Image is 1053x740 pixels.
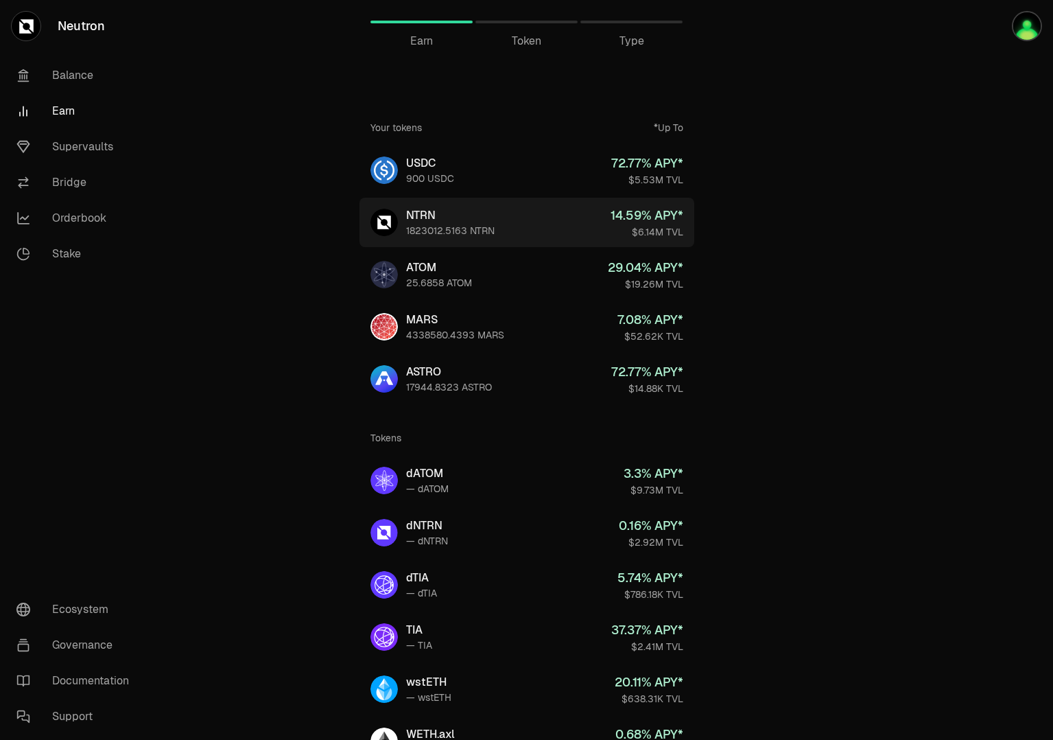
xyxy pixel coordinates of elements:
div: 72.77 % APY* [611,362,683,382]
div: ASTRO [406,364,492,380]
div: 37.37 % APY* [611,621,683,640]
div: 25.6858 ATOM [406,276,472,290]
img: USDC [370,157,398,184]
a: dNTRNdNTRN— dNTRN0.16% APY*$2.92M TVL [359,508,694,557]
img: dATOM [370,467,398,494]
div: wstETH [406,674,451,691]
div: dNTRN [406,518,448,534]
a: ASTROASTRO17944.8323 ASTRO72.77% APY*$14.88K TVL [359,354,694,404]
a: dTIAdTIA— dTIA5.74% APY*$786.18K TVL [359,560,694,610]
img: dTIA [370,571,398,599]
span: Earn [410,33,433,49]
img: TIA [370,623,398,651]
div: 3.3 % APY* [624,464,683,483]
div: $2.41M TVL [611,640,683,654]
a: Orderbook [5,200,148,236]
div: $14.88K TVL [611,382,683,395]
img: ASTRO [370,365,398,393]
a: wstETHwstETH— wstETH20.11% APY*$638.31K TVL [359,664,694,714]
div: $9.73M TVL [624,483,683,497]
a: Governance [5,627,148,663]
img: wstETH [370,675,398,703]
div: — wstETH [406,691,451,704]
a: ATOMATOM25.6858 ATOM29.04% APY*$19.26M TVL [359,250,694,299]
div: TIA [406,622,432,638]
div: 14.59 % APY* [611,206,683,225]
div: $52.62K TVL [617,329,683,343]
div: 29.04 % APY* [608,258,683,277]
a: Balance [5,58,148,93]
a: Bridge [5,165,148,200]
div: Your tokens [370,121,422,135]
div: 72.77 % APY* [611,154,683,173]
a: Stake [5,236,148,272]
a: USDCUSDC900 USDC72.77% APY*$5.53M TVL [359,146,694,195]
div: 5.74 % APY* [617,568,683,588]
a: Earn [5,93,148,129]
a: Documentation [5,663,148,699]
a: MARSMARS4338580.4393 MARS7.08% APY*$52.62K TVL [359,302,694,351]
div: Tokens [370,431,401,445]
img: brainKID [1012,11,1042,41]
div: $786.18K TVL [617,588,683,601]
div: USDC [406,155,454,172]
img: MARS [370,313,398,340]
div: 900 USDC [406,172,454,185]
div: 0.16 % APY* [619,516,683,535]
a: Supervaults [5,129,148,165]
div: MARS [406,312,504,328]
div: 7.08 % APY* [617,310,683,329]
div: 20.11 % APY* [615,673,683,692]
div: 1823012.5163 NTRN [406,224,495,238]
div: $2.92M TVL [619,535,683,549]
div: $638.31K TVL [615,692,683,706]
a: Ecosystem [5,592,148,627]
div: $19.26M TVL [608,277,683,291]
div: $6.14M TVL [611,225,683,239]
div: $5.53M TVL [611,173,683,187]
a: Earn [370,5,473,38]
img: NTRN [370,209,398,236]
div: *Up To [654,121,683,135]
div: dATOM [406,465,449,482]
div: — dATOM [406,482,449,496]
div: — dNTRN [406,534,448,548]
img: dNTRN [370,519,398,546]
a: NTRNNTRN1823012.5163 NTRN14.59% APY*$6.14M TVL [359,198,694,247]
a: dATOMdATOM— dATOM3.3% APY*$9.73M TVL [359,456,694,505]
div: dTIA [406,570,437,586]
a: Support [5,699,148,735]
span: Token [512,33,541,49]
div: 17944.8323 ASTRO [406,380,492,394]
div: — TIA [406,638,432,652]
span: Type [619,33,644,49]
img: ATOM [370,261,398,288]
div: 4338580.4393 MARS [406,328,504,342]
div: — dTIA [406,586,437,600]
div: NTRN [406,207,495,224]
a: TIATIA— TIA37.37% APY*$2.41M TVL [359,612,694,662]
div: ATOM [406,259,472,276]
